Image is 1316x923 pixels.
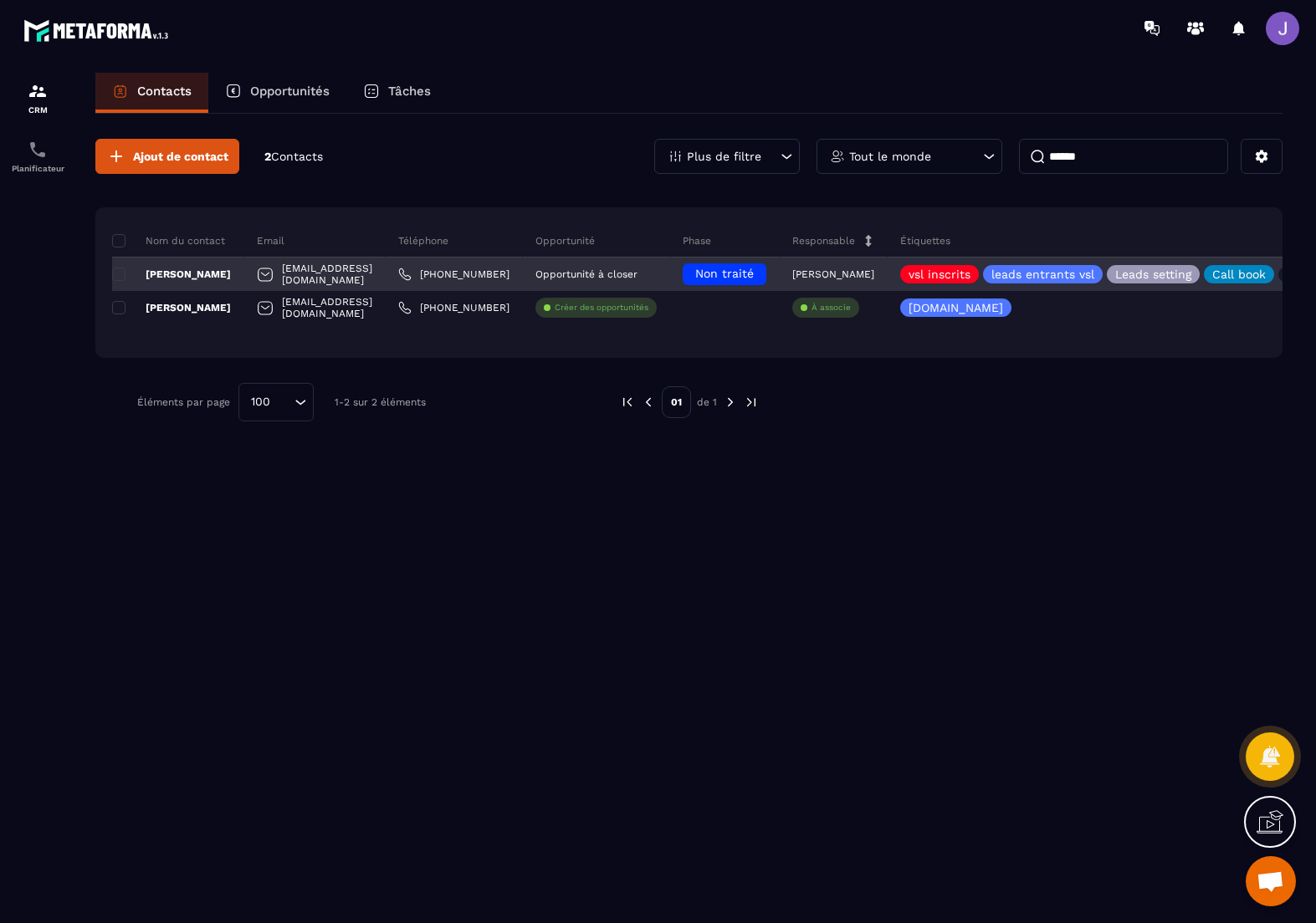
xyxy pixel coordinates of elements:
[137,396,230,408] p: Éléments par page
[812,302,851,314] p: À associe
[245,393,276,411] span: 100
[257,234,284,247] p: Email
[23,15,174,46] img: logo
[4,164,71,173] p: Planificateur
[271,150,323,163] span: Contacts
[849,150,931,162] p: Tout le monde
[112,234,225,247] p: Nom du contact
[112,301,231,314] p: [PERSON_NAME]
[909,302,1003,314] p: [DOMAIN_NAME]
[398,301,510,314] a: [PHONE_NUMBER]
[398,234,448,247] p: Téléphone
[250,84,330,99] p: Opportunités
[1212,268,1266,280] p: Call book
[535,234,595,247] p: Opportunité
[95,73,208,113] a: Contacts
[535,268,638,280] p: Opportunité à closer
[4,127,71,186] a: schedulerschedulerPlanificateur
[900,234,950,247] p: Étiquettes
[112,268,231,281] p: [PERSON_NAME]
[4,69,71,127] a: formationformationCRM
[346,73,448,113] a: Tâches
[137,84,192,99] p: Contacts
[28,140,48,160] img: scheduler
[388,84,431,99] p: Tâches
[697,395,717,409] p: de 1
[1115,268,1191,280] p: Leads setting
[792,234,855,247] p: Responsable
[335,396,426,408] p: 1-2 sur 2 éléments
[398,268,510,281] a: [PHONE_NUMBER]
[1246,856,1296,906] div: Ouvrir le chat
[620,395,635,410] img: prev
[683,234,711,247] p: Phase
[792,268,874,280] p: [PERSON_NAME]
[133,148,228,165] span: Ajout de contact
[641,395,656,410] img: prev
[555,302,648,314] p: Créer des opportunités
[95,139,239,174] button: Ajout de contact
[1278,266,1300,283] p: +6
[687,150,761,162] p: Plus de filtre
[909,268,970,280] p: vsl inscrits
[723,395,738,410] img: next
[238,383,314,421] div: Search for option
[695,267,754,280] span: Non traité
[744,395,759,410] img: next
[208,73,346,113] a: Opportunités
[264,149,323,165] p: 2
[4,105,71,115] p: CRM
[28,81,48,101] img: formation
[276,393,290,411] input: Search for option
[662,386,691,418] p: 01
[991,268,1094,280] p: leads entrants vsl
